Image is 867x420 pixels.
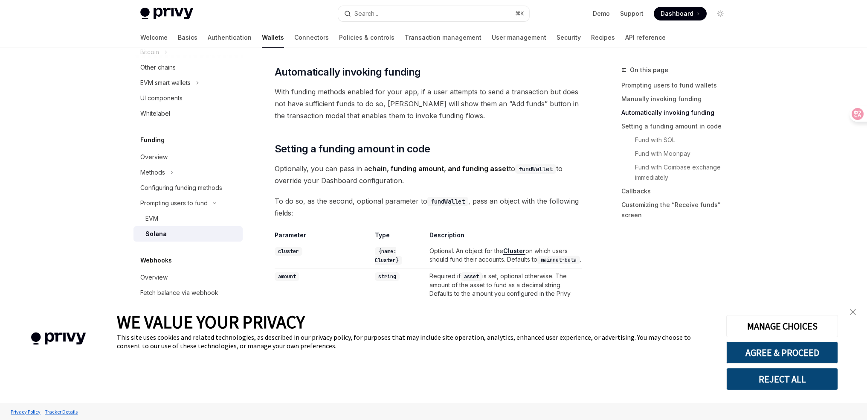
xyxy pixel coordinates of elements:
span: WE VALUE YOUR PRIVACY [117,311,305,333]
div: UI components [140,93,183,103]
div: Solana [145,229,167,239]
button: AGREE & PROCEED [726,341,838,364]
img: close banner [850,309,856,315]
th: Parameter [275,231,371,243]
button: MANAGE CHOICES [726,315,838,337]
button: EVM smart wallets [133,75,243,90]
div: EVM [145,213,158,224]
a: Callbacks [621,184,734,198]
a: Welcome [140,27,168,48]
a: Recipes [591,27,615,48]
span: Optionally, you can pass in a to to override your Dashboard configuration. [275,163,582,187]
code: fundWallet [427,197,468,206]
a: Dashboard [654,7,707,20]
div: Configuring funding methods [140,183,222,193]
a: UI components [133,90,243,106]
code: asset [461,272,482,281]
a: Authentication [208,27,252,48]
a: Fund with Moonpay [621,147,734,160]
a: Manually invoking funding [621,92,734,106]
a: Wallets [262,27,284,48]
a: Fund with SOL [621,133,734,147]
a: Overview [133,270,243,285]
a: Whitelabel [133,106,243,121]
div: Whitelabel [140,108,170,119]
a: Fetch balance via webhook [133,285,243,300]
div: Search... [354,9,378,19]
h5: Funding [140,135,165,145]
th: Description [426,231,582,243]
img: light logo [140,8,193,20]
code: mainnet-beta [537,256,580,264]
a: Tracker Details [43,404,80,419]
a: Overview [133,149,243,165]
a: Setting a funding amount in code [621,120,734,133]
a: Solana [133,226,243,242]
a: Transaction management [405,27,481,48]
a: Support [620,9,644,18]
a: API reference [625,27,666,48]
code: amount [275,272,299,281]
a: Other chains [133,60,243,75]
a: Connectors [294,27,329,48]
div: Overview [140,152,168,162]
span: To do so, as the second, optional parameter to , pass an object with the following fields: [275,195,582,219]
div: This site uses cookies and related technologies, as described in our privacy policy, for purposes... [117,333,713,350]
a: Customizing the “Receive funds” screen [621,198,734,222]
a: Demo [593,9,610,18]
a: Security [557,27,581,48]
span: ⌘ K [515,10,524,17]
div: Overview [140,272,168,283]
a: Prompting users to fund wallets [621,79,734,92]
div: Methods [140,167,165,178]
img: company logo [13,320,104,357]
code: {name: Cluster} [375,247,402,265]
code: cluster [275,247,302,256]
button: Prompting users to fund [133,195,243,211]
div: Other chains [140,62,176,73]
span: Dashboard [661,9,693,18]
strong: chain, funding amount, and funding asset [368,164,509,173]
button: Search...⌘K [338,6,529,21]
div: Fetch balance via webhook [140,288,218,298]
a: close banner [844,303,861,321]
a: Policies & controls [339,27,394,48]
th: Type [371,231,426,243]
span: With funding methods enabled for your app, if a user attempts to send a transaction but does not ... [275,86,582,122]
button: Methods [133,165,243,180]
td: Optional. An object for the on which users should fund their accounts. Defaults to . [426,243,582,268]
span: Automatically invoking funding [275,65,421,79]
button: REJECT ALL [726,368,838,390]
div: EVM smart wallets [140,78,191,88]
td: Required if is set, optional otherwise. The amount of the asset to fund as a decimal string. Defa... [426,268,582,310]
button: Toggle dark mode [713,7,727,20]
div: Prompting users to fund [140,198,208,208]
a: Fund with Coinbase exchange immediately [621,160,734,184]
code: fundWallet [515,164,556,174]
a: Configuring funding methods [133,180,243,195]
a: Automatically invoking funding [621,106,734,120]
a: Basics [178,27,197,48]
a: Cluster [503,247,525,255]
a: Privacy Policy [9,404,43,419]
a: User management [492,27,546,48]
span: Setting a funding amount in code [275,142,430,156]
code: string [375,272,400,281]
a: EVM [133,211,243,226]
span: On this page [630,65,668,75]
h5: Webhooks [140,255,172,265]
